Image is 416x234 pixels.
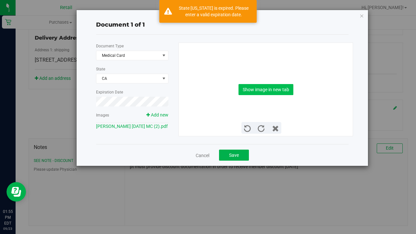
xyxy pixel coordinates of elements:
[96,74,168,83] span: CA
[96,20,349,29] div: Document 1 of 1
[160,51,168,60] span: select
[196,152,209,159] a: Cancel
[96,51,160,60] span: Medical Card
[96,43,124,49] label: Document Type
[239,84,293,95] button: Show image in new tab
[229,153,239,158] span: Save
[6,182,26,202] iframe: Resource center
[219,150,249,161] button: Save
[96,112,109,118] label: Images
[96,66,105,72] label: State
[96,89,123,95] label: Expiration Date
[151,112,168,117] span: Add new
[146,112,168,117] a: Add new
[176,5,252,18] div: State ID is expired. Please enter a valid expiration date.
[96,124,168,129] a: [PERSON_NAME] [DATE] MC (2).pdf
